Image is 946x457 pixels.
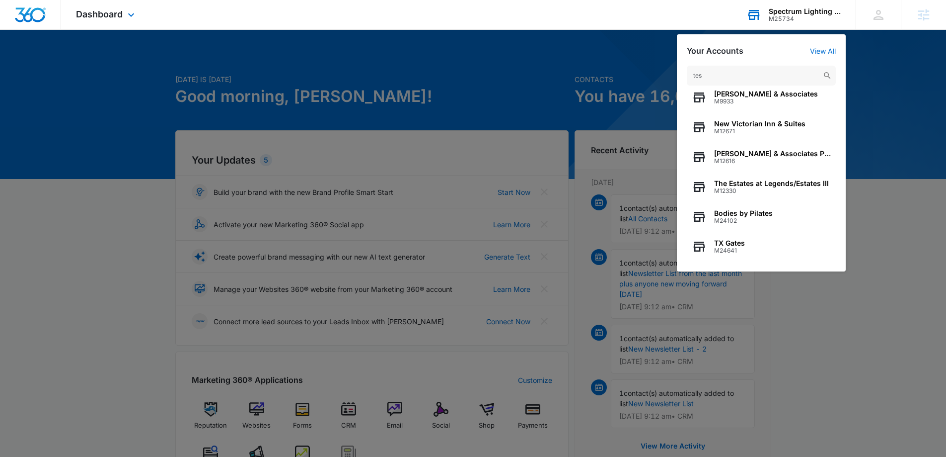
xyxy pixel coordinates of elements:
[76,9,123,19] span: Dashboard
[714,180,829,187] span: The Estates at Legends/Estates III
[714,158,831,165] span: M12616
[714,98,818,105] span: M9933
[769,15,841,22] div: account id
[714,150,831,158] span: [PERSON_NAME] & Associates Physical Therapy
[714,247,745,254] span: M24641
[687,172,836,202] button: The Estates at Legends/Estates IIIM12330
[687,46,743,56] h2: Your Accounts
[769,7,841,15] div: account name
[687,232,836,262] button: TX GatesM24641
[687,112,836,142] button: New Victorian Inn & SuitesM12671
[810,47,836,55] a: View All
[687,66,836,86] input: Search Accounts
[714,209,773,217] span: Bodies by Pilates
[714,217,773,224] span: M24102
[687,83,836,112] button: [PERSON_NAME] & AssociatesM9933
[687,142,836,172] button: [PERSON_NAME] & Associates Physical TherapyM12616
[714,239,745,247] span: TX Gates
[714,120,805,128] span: New Victorian Inn & Suites
[714,128,805,135] span: M12671
[687,202,836,232] button: Bodies by PilatesM24102
[714,187,829,194] span: M12330
[714,90,818,98] span: [PERSON_NAME] & Associates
